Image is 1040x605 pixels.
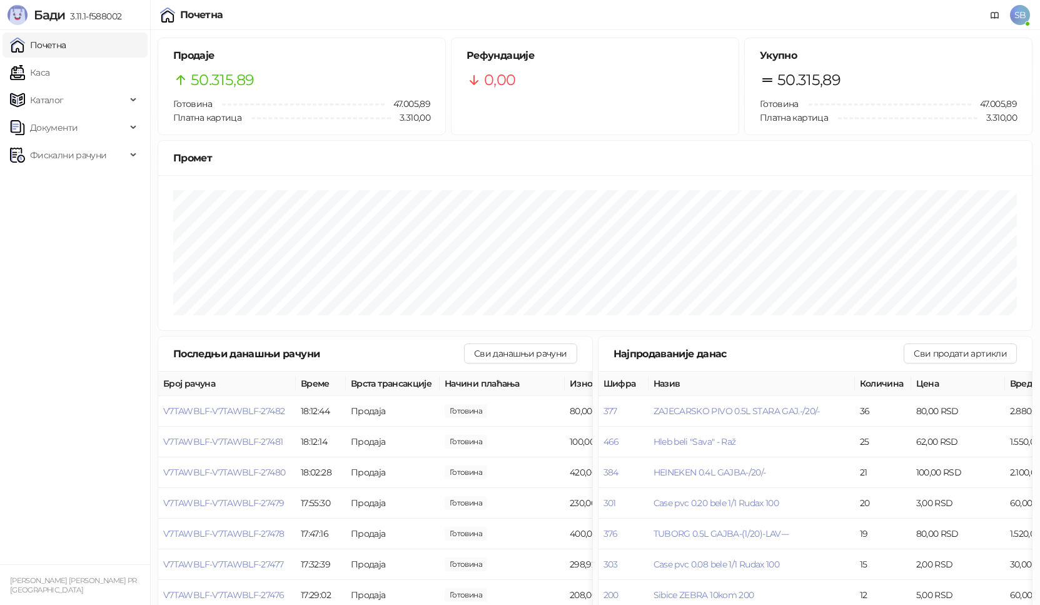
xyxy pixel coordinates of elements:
td: 17:55:30 [296,488,346,519]
div: Промет [173,150,1017,166]
span: Бади [34,8,65,23]
td: 18:12:44 [296,396,346,427]
td: 3,00 RSD [911,488,1005,519]
td: 18:12:14 [296,427,346,457]
th: Број рачуна [158,372,296,396]
span: 80,00 [445,404,487,418]
img: Logo [8,5,28,25]
td: 25 [855,427,911,457]
button: HEINEKEN 0.4L GAJBA-/20/- [654,467,766,478]
td: 21 [855,457,911,488]
span: 50.315,89 [191,68,254,92]
span: 47.005,89 [385,97,430,111]
button: Sibice ZEBRA 10kom 200 [654,589,754,601]
th: Начини плаћања [440,372,565,396]
span: Платна картица [173,112,241,123]
span: 230,00 [445,496,487,510]
span: 50.315,89 [777,68,841,92]
span: 208,00 [445,588,487,602]
span: V7TAWBLF-V7TAWBLF-27478 [163,528,284,539]
span: Каталог [30,88,64,113]
span: 420,00 [445,465,487,479]
span: 3.11.1-f588002 [65,11,121,22]
button: V7TAWBLF-V7TAWBLF-27477 [163,559,283,570]
td: 20 [855,488,911,519]
td: 62,00 RSD [911,427,1005,457]
button: 376 [603,528,618,539]
td: 15 [855,549,911,580]
button: Case pvc 0.08 bele 1/1 Rudax 100 [654,559,780,570]
button: TUBORG 0.5L GAJBA-(1/20)-LAV--- [654,528,789,539]
span: 3.310,00 [977,111,1017,125]
button: Hleb beli "Sava" - Raž [654,436,736,447]
h5: Укупно [760,48,1017,63]
th: Назив [649,372,855,396]
span: 298,92 [445,557,487,571]
th: Време [296,372,346,396]
td: 80,00 RSD [565,396,659,427]
span: Готовина [760,98,799,109]
button: Сви данашњи рачуни [464,343,577,364]
span: Фискални рачуни [30,143,106,168]
div: Почетна [180,10,223,20]
div: Последњи данашњи рачуни [173,346,464,362]
span: 0,00 [484,68,515,92]
th: Шифра [598,372,649,396]
button: V7TAWBLF-V7TAWBLF-27476 [163,589,284,601]
td: 420,00 RSD [565,457,659,488]
span: 100,00 [445,435,487,449]
div: Најпродаваније данас [613,346,904,362]
span: 47.005,89 [971,97,1017,111]
button: Case pvc 0.20 bele 1/1 Rudax 100 [654,497,779,509]
button: V7TAWBLF-V7TAWBLF-27479 [163,497,284,509]
button: V7TAWBLF-V7TAWBLF-27481 [163,436,283,447]
h5: Рефундације [467,48,724,63]
span: Документи [30,115,78,140]
button: 384 [603,467,618,478]
td: Продаја [346,457,440,488]
td: 100,00 RSD [911,457,1005,488]
td: 80,00 RSD [911,519,1005,549]
th: Врста трансакције [346,372,440,396]
a: Почетна [10,33,66,58]
a: Документација [985,5,1005,25]
td: 17:47:16 [296,519,346,549]
th: Количина [855,372,911,396]
button: 200 [603,589,618,601]
button: ZAJECARSKO PIVO 0.5L STARA GAJ.-/20/- [654,405,820,417]
button: 303 [603,559,618,570]
td: 298,92 RSD [565,549,659,580]
td: Продаја [346,427,440,457]
td: 100,00 RSD [565,427,659,457]
td: Продаја [346,519,440,549]
span: 3.310,00 [391,111,430,125]
td: 19 [855,519,911,549]
button: V7TAWBLF-V7TAWBLF-27482 [163,405,285,417]
span: Платна картица [760,112,828,123]
th: Износ [565,372,659,396]
button: 377 [603,405,617,417]
span: Готовина [173,98,212,109]
td: 400,00 RSD [565,519,659,549]
td: Продаја [346,396,440,427]
td: 18:02:28 [296,457,346,488]
a: Каса [10,60,49,85]
td: Продаја [346,549,440,580]
span: SB [1010,5,1030,25]
small: [PERSON_NAME] [PERSON_NAME] PR [GEOGRAPHIC_DATA] [10,576,137,594]
button: V7TAWBLF-V7TAWBLF-27480 [163,467,285,478]
button: 466 [603,436,619,447]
